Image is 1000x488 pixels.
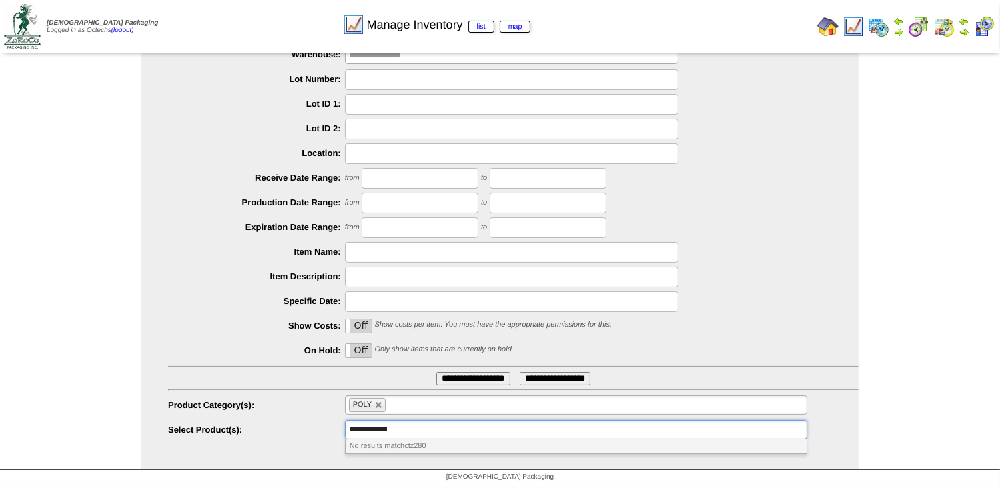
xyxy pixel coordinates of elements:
label: Specific Date: [168,296,345,306]
a: (logout) [111,27,134,34]
span: to [481,199,487,207]
span: from [345,199,360,207]
img: arrowright.gif [959,27,969,37]
li: No results match [346,439,807,453]
label: Item Name: [168,247,345,257]
div: OnOff [345,343,372,358]
label: Item Description: [168,271,345,281]
img: arrowleft.gif [959,16,969,27]
label: Show Costs: [168,321,345,331]
label: Expiration Date Range: [168,222,345,232]
label: Lot ID 1: [168,99,345,109]
img: line_graph.gif [843,16,864,37]
label: Production Date Range: [168,197,345,207]
span: Show costs per item. You must have the appropriate permissions for this. [374,321,612,329]
img: calendarprod.gif [868,16,889,37]
a: map [500,21,531,33]
span: from [345,224,360,232]
img: calendarcustomer.gif [973,16,995,37]
span: Manage Inventory [367,18,531,32]
label: Location: [168,148,345,158]
span: Only show items that are currently on hold. [374,346,513,354]
span: POLY [353,401,372,409]
label: Off [346,344,372,357]
span: ctz280 [404,442,426,450]
div: OnOff [345,319,372,333]
label: Lot ID 2: [168,123,345,133]
img: arrowleft.gif [893,16,904,27]
span: [DEMOGRAPHIC_DATA] Packaging [446,473,554,481]
span: [DEMOGRAPHIC_DATA] Packaging [47,19,158,27]
img: home.gif [817,16,839,37]
img: calendarblend.gif [908,16,929,37]
label: Off [346,319,372,333]
img: calendarinout.gif [933,16,955,37]
a: list [468,21,494,33]
label: Product Category(s): [168,400,345,410]
img: zoroco-logo-small.webp [4,4,41,49]
label: Receive Date Range: [168,173,345,183]
span: to [481,224,487,232]
span: to [481,175,487,183]
img: line_graph.gif [343,14,364,35]
label: Select Product(s): [168,425,345,435]
label: On Hold: [168,345,345,355]
span: from [345,175,360,183]
img: arrowright.gif [893,27,904,37]
span: Logged in as Qctechs [47,19,158,34]
label: Lot Number: [168,74,345,84]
